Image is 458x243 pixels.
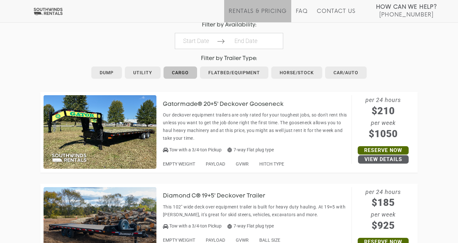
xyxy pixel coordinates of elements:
a: Cargo [164,66,197,79]
a: Flatbed/Equipment [200,66,268,79]
img: Southwinds Rentals Logo [32,7,64,15]
a: Utility [125,66,161,79]
span: [PHONE_NUMBER] [379,12,433,18]
span: 7-way Flat plug type [227,147,274,152]
span: $185 [352,195,414,210]
span: PAYLOAD [206,238,225,243]
a: Car/Auto [325,66,367,79]
a: Gatormade® 20+5' Deckover Gooseneck [163,101,293,106]
a: Reserve Now [358,146,409,155]
span: $210 [352,104,414,118]
a: FAQ [296,8,308,22]
a: Contact Us [317,8,355,22]
p: This 102" wide deck over equipment trailer is built for heavy duty hauling. At 19+5 with [PERSON_... [163,203,348,218]
p: Our deckover equipment trailers are only rated for your toughest jobs, so don't rent this unless ... [163,111,348,142]
span: EMPTY WEIGHT [163,161,195,167]
span: per 24 hours per week [352,187,414,233]
img: SW012 - Gatormade 20+5' Deckover Gooseneck [44,95,156,169]
span: PAYLOAD [206,161,225,167]
span: $925 [352,218,414,233]
h4: Filter by Availability: [40,22,418,28]
span: EMPTY WEIGHT [163,238,195,243]
h3: Gatormade® 20+5' Deckover Gooseneck [163,101,293,108]
span: Tow with a 3/4-ton Pickup [169,147,222,152]
span: Tow with a 3/4-ton Pickup [169,223,222,228]
h3: Diamond C® 19+5' Deckover Trailer [163,193,275,199]
a: Diamond C® 19+5' Deckover Trailer [163,193,275,198]
a: Dump [91,66,122,79]
span: 7-way Flat plug type [227,223,274,228]
strong: How Can We Help? [376,4,437,10]
span: BALL SIZE [259,238,280,243]
span: GVWR [236,161,249,167]
a: Rentals & Pricing [229,8,286,22]
span: per 24 hours per week [352,95,414,141]
span: $1050 [352,127,414,141]
a: View Details [358,155,409,164]
a: Horse/Stock [271,66,322,79]
h4: Filter by Trailer Type: [40,56,418,62]
a: How Can We Help? [PHONE_NUMBER] [376,3,437,17]
span: HITCH TYPE [259,161,284,167]
span: GVWR [236,238,249,243]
